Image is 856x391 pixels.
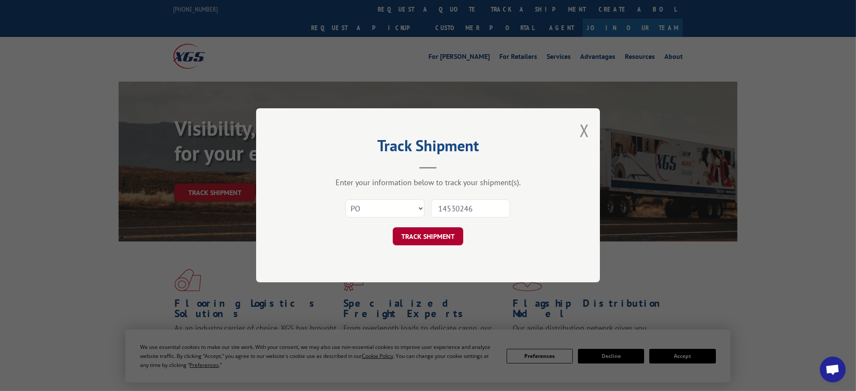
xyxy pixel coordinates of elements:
[299,178,557,188] div: Enter your information below to track your shipment(s).
[431,200,510,218] input: Number(s)
[580,119,589,142] button: Close modal
[393,228,463,246] button: TRACK SHIPMENT
[820,357,846,382] div: Open chat
[299,140,557,156] h2: Track Shipment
